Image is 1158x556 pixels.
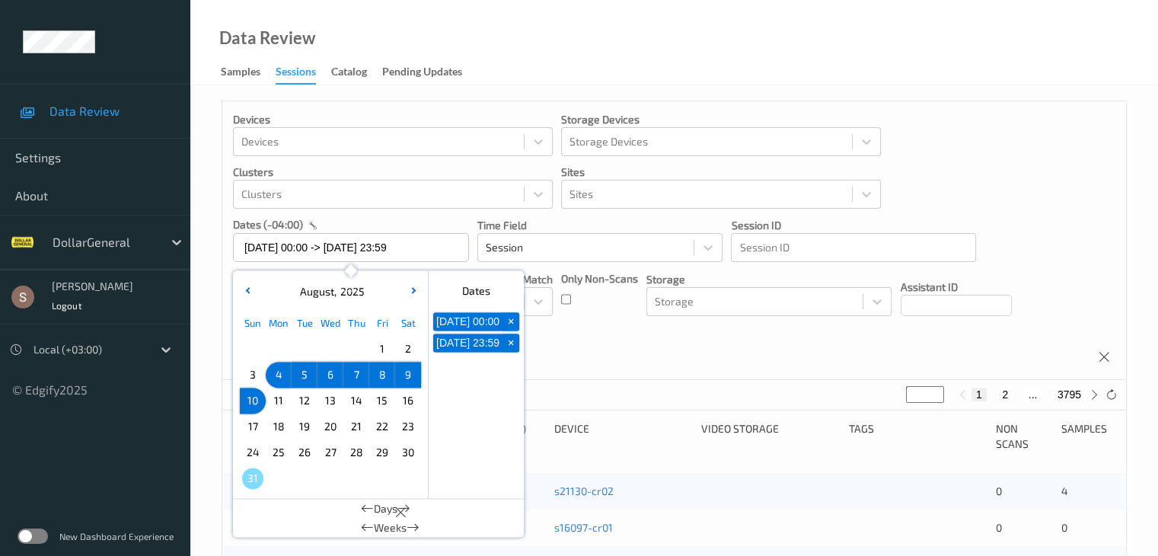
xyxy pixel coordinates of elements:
[372,416,393,437] span: 22
[343,310,369,336] div: Thu
[372,442,393,463] span: 29
[292,388,317,414] div: Choose Tuesday August 12 of 2025
[242,364,263,385] span: 3
[372,338,393,359] span: 1
[343,439,369,465] div: Choose Thursday August 28 of 2025
[294,442,315,463] span: 26
[395,362,421,388] div: Choose Saturday August 09 of 2025
[1061,484,1067,497] span: 4
[369,414,395,439] div: Choose Friday August 22 of 2025
[477,218,723,233] p: Time Field
[554,421,691,452] div: Device
[646,272,892,287] p: Storage
[266,336,292,362] div: Choose Monday July 28 of 2025
[320,416,341,437] span: 20
[320,390,341,411] span: 13
[369,388,395,414] div: Choose Friday August 15 of 2025
[397,338,419,359] span: 2
[554,521,613,534] a: s16097-cr01
[240,362,266,388] div: Choose Sunday August 03 of 2025
[395,388,421,414] div: Choose Saturday August 16 of 2025
[221,64,260,83] div: Samples
[317,336,343,362] div: Choose Wednesday July 30 of 2025
[397,390,419,411] span: 16
[346,442,367,463] span: 28
[294,416,315,437] span: 19
[268,442,289,463] span: 25
[292,336,317,362] div: Choose Tuesday July 29 of 2025
[219,30,315,46] div: Data Review
[266,465,292,491] div: Choose Monday September 01 of 2025
[395,414,421,439] div: Choose Saturday August 23 of 2025
[382,62,477,83] a: Pending Updates
[343,414,369,439] div: Choose Thursday August 21 of 2025
[372,390,393,411] span: 15
[294,364,315,385] span: 5
[395,465,421,491] div: Choose Saturday September 06 of 2025
[395,336,421,362] div: Choose Saturday August 02 of 2025
[317,388,343,414] div: Choose Wednesday August 13 of 2025
[502,312,519,331] button: +
[317,439,343,465] div: Choose Wednesday August 27 of 2025
[701,421,837,452] div: Video Storage
[233,217,303,232] p: dates (-04:00)
[233,165,553,180] p: Clusters
[343,362,369,388] div: Choose Thursday August 07 of 2025
[369,336,395,362] div: Choose Friday August 01 of 2025
[331,64,367,83] div: Catalog
[240,310,266,336] div: Sun
[369,310,395,336] div: Fri
[320,364,341,385] span: 6
[266,310,292,336] div: Mon
[997,388,1013,401] button: 2
[266,439,292,465] div: Choose Monday August 25 of 2025
[502,334,519,352] button: +
[266,362,292,388] div: Choose Monday August 04 of 2025
[996,421,1051,452] div: Non Scans
[561,165,881,180] p: Sites
[296,284,365,299] div: ,
[996,521,1002,534] span: 0
[503,314,519,330] span: +
[268,364,289,385] span: 4
[242,468,263,489] span: 31
[233,112,553,127] p: Devices
[240,439,266,465] div: Choose Sunday August 24 of 2025
[276,62,331,85] a: Sessions
[901,280,1012,295] p: Assistant ID
[561,112,881,127] p: Storage Devices
[374,501,397,516] span: Days
[1061,521,1067,534] span: 0
[240,465,266,491] div: Choose Sunday August 31 of 2025
[849,421,985,452] div: Tags
[292,414,317,439] div: Choose Tuesday August 19 of 2025
[971,388,987,401] button: 1
[433,334,502,352] button: [DATE] 23:59
[433,312,502,331] button: [DATE] 00:00
[337,285,365,298] span: 2025
[276,64,316,85] div: Sessions
[346,416,367,437] span: 21
[1053,388,1086,401] button: 3795
[331,62,382,83] a: Catalog
[268,416,289,437] span: 18
[346,390,367,411] span: 14
[320,442,341,463] span: 27
[343,336,369,362] div: Choose Thursday July 31 of 2025
[369,465,395,491] div: Choose Friday September 05 of 2025
[395,310,421,336] div: Sat
[292,310,317,336] div: Tue
[240,388,266,414] div: Choose Sunday August 10 of 2025
[346,364,367,385] span: 7
[374,520,407,535] span: Weeks
[395,439,421,465] div: Choose Saturday August 30 of 2025
[503,335,519,351] span: +
[268,390,289,411] span: 11
[317,465,343,491] div: Choose Wednesday September 03 of 2025
[369,362,395,388] div: Choose Friday August 08 of 2025
[369,439,395,465] div: Choose Friday August 29 of 2025
[731,218,976,233] p: Session ID
[242,416,263,437] span: 17
[397,364,419,385] span: 9
[292,465,317,491] div: Choose Tuesday September 02 of 2025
